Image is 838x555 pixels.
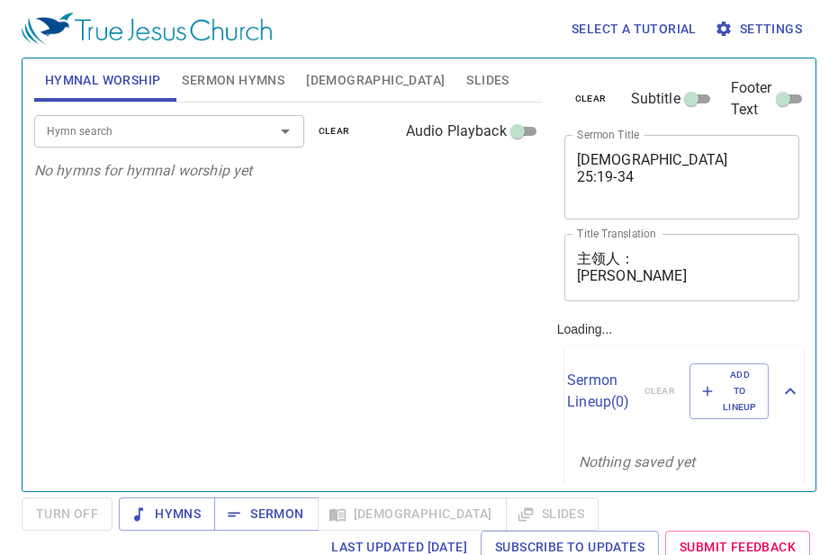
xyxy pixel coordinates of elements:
[22,13,272,45] img: True Jesus Church
[577,250,788,284] textarea: 主领人： [PERSON_NAME]
[308,121,361,142] button: clear
[689,363,769,420] button: Add to Lineup
[182,69,284,92] span: Sermon Hymns
[306,69,445,92] span: [DEMOGRAPHIC_DATA]
[579,453,696,470] i: Nothing saved yet
[466,69,509,92] span: Slides
[701,367,757,416] span: Add to Lineup
[119,497,215,531] button: Hymns
[564,345,804,438] div: Sermon Lineup(0)clearAdd to Lineup
[273,119,298,144] button: Open
[564,88,617,110] button: clear
[45,69,161,92] span: Hymnal Worship
[34,162,253,179] i: No hymns for hymnal worship yet
[406,121,507,142] span: Audio Playback
[229,503,303,525] span: Sermon
[567,370,629,413] p: Sermon Lineup ( 0 )
[550,51,811,484] div: Loading...
[214,497,318,531] button: Sermon
[711,13,809,46] button: Settings
[319,123,350,139] span: clear
[577,151,788,202] textarea: [DEMOGRAPHIC_DATA] 25:19-34
[575,91,607,107] span: clear
[572,18,697,40] span: Select a tutorial
[133,503,201,525] span: Hymns
[564,13,704,46] button: Select a tutorial
[731,77,772,121] span: Footer Text
[718,18,802,40] span: Settings
[631,88,680,110] span: Subtitle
